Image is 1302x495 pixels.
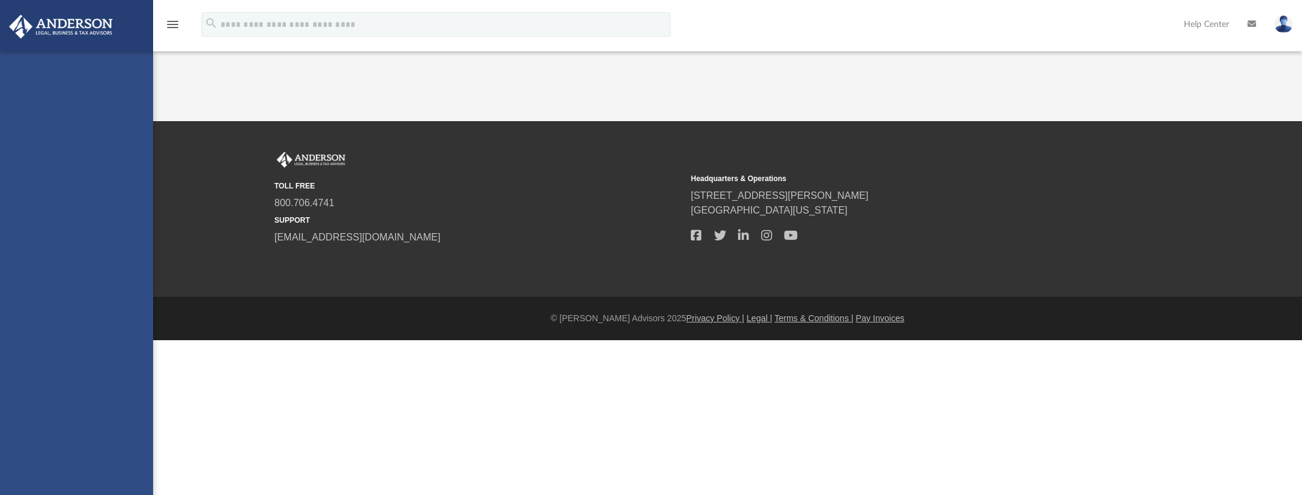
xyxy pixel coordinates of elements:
img: User Pic [1274,15,1293,33]
img: Anderson Advisors Platinum Portal [274,152,348,168]
a: 800.706.4741 [274,198,334,208]
small: Headquarters & Operations [691,173,1099,184]
a: Legal | [747,313,772,323]
small: TOLL FREE [274,181,682,192]
div: © [PERSON_NAME] Advisors 2025 [153,312,1302,325]
i: menu [165,17,180,32]
a: [STREET_ADDRESS][PERSON_NAME] [691,190,868,201]
i: search [205,17,218,30]
a: Terms & Conditions | [775,313,854,323]
a: menu [165,23,180,32]
small: SUPPORT [274,215,682,226]
a: Pay Invoices [856,313,904,323]
a: [EMAIL_ADDRESS][DOMAIN_NAME] [274,232,440,242]
a: [GEOGRAPHIC_DATA][US_STATE] [691,205,848,215]
img: Anderson Advisors Platinum Portal [6,15,116,39]
a: Privacy Policy | [687,313,745,323]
